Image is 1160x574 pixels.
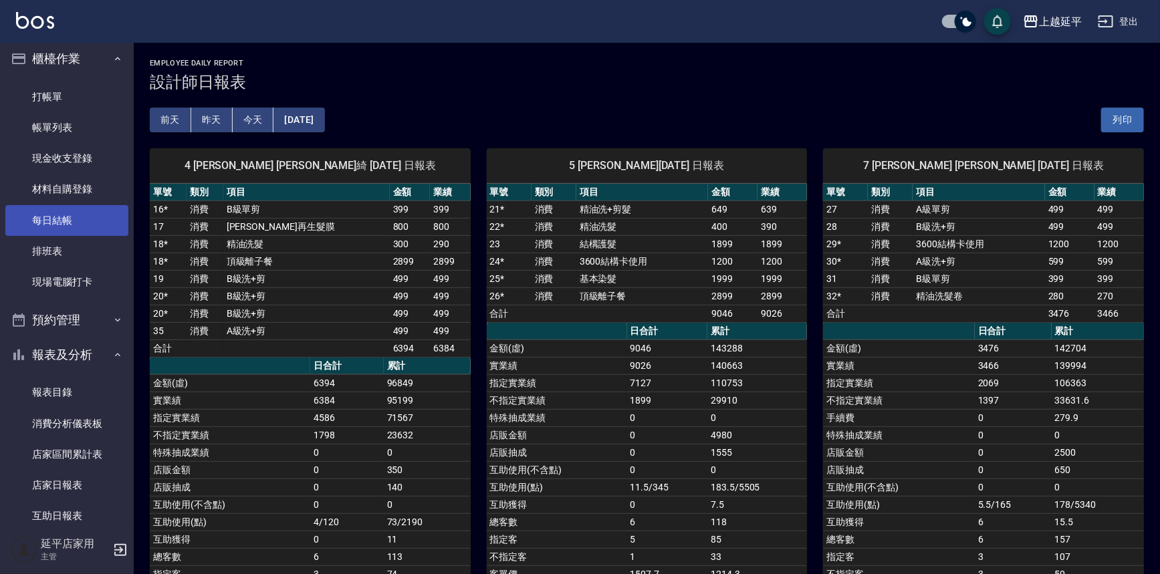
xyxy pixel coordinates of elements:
td: 800 [430,218,471,235]
td: 消費 [187,305,223,322]
td: 店販金額 [150,461,310,478]
button: 前天 [150,108,191,132]
td: 399 [1094,270,1144,287]
td: 指定實業績 [487,374,627,392]
td: 499 [390,270,430,287]
td: 33 [707,548,807,565]
td: 3466 [1094,305,1144,322]
td: 6384 [430,339,471,357]
td: 73/2190 [384,513,471,531]
td: 400 [708,218,758,235]
td: 0 [627,461,708,478]
th: 金額 [390,184,430,201]
th: 日合計 [310,357,384,375]
td: 0 [975,426,1052,444]
td: 互助獲得 [150,531,310,548]
th: 業績 [430,184,471,201]
td: 0 [627,409,708,426]
td: 143288 [707,339,807,357]
td: 15.5 [1052,513,1144,531]
th: 累計 [707,323,807,340]
td: 2500 [1052,444,1144,461]
td: 29910 [707,392,807,409]
td: 指定客 [823,548,975,565]
td: 消費 [868,270,913,287]
td: 95199 [384,392,471,409]
th: 類別 [532,184,576,201]
td: 合計 [823,305,868,322]
a: 店家日報表 [5,470,128,500]
td: 0 [310,444,384,461]
td: 9026 [627,357,708,374]
td: 599 [1045,253,1094,270]
a: 消費分析儀表板 [5,408,128,439]
td: 85 [707,531,807,548]
td: 2899 [708,287,758,305]
td: 精油洗髮卷 [913,287,1044,305]
td: 6 [310,548,384,565]
td: 消費 [868,287,913,305]
td: 11 [384,531,471,548]
td: 6394 [310,374,384,392]
td: 499 [1045,200,1094,218]
td: 499 [1094,200,1144,218]
button: 報表及分析 [5,337,128,372]
td: 3 [975,548,1052,565]
td: 499 [390,305,430,322]
td: B級洗+剪 [223,287,390,305]
td: 互助使用(點) [150,513,310,531]
td: 消費 [532,218,576,235]
h3: 設計師日報表 [150,73,1144,92]
td: 142704 [1052,339,1144,357]
td: 1200 [708,253,758,270]
td: 0 [975,461,1052,478]
td: 不指定客 [487,548,627,565]
div: 上越延平 [1039,13,1082,30]
td: 頂級離子餐 [576,287,708,305]
button: 上越延平 [1018,8,1087,35]
td: 實業績 [150,392,310,409]
td: 71567 [384,409,471,426]
td: 互助獲得 [487,496,627,513]
a: 28 [826,221,837,232]
td: 消費 [187,235,223,253]
td: 399 [390,200,430,218]
h2: Employee Daily Report [150,59,1144,67]
td: 總客數 [487,513,627,531]
td: 390 [758,218,807,235]
td: 消費 [187,200,223,218]
td: 互助使用(點) [487,478,627,496]
td: 不指定實業績 [487,392,627,409]
h5: 延平店家用 [41,537,109,551]
td: 6394 [390,339,430,357]
button: 登出 [1092,9,1144,34]
td: 23632 [384,426,471,444]
td: 9046 [708,305,758,322]
th: 累計 [1052,323,1144,340]
a: 19 [153,273,164,284]
a: 17 [153,221,164,232]
td: 499 [430,287,471,305]
td: 店販抽成 [150,478,310,496]
td: A級單剪 [913,200,1044,218]
th: 業績 [1094,184,1144,201]
td: 指定實業績 [823,374,975,392]
td: 頂級離子餐 [223,253,390,270]
td: 消費 [187,322,223,339]
td: 0 [310,496,384,513]
td: 6 [627,513,708,531]
td: 金額(虛) [823,339,975,357]
td: 3476 [975,339,1052,357]
td: 178/5340 [1052,496,1144,513]
th: 單號 [823,184,868,201]
td: 精油洗髮 [576,218,708,235]
td: 1999 [758,270,807,287]
td: 183.5/5505 [707,478,807,496]
td: 基本染髮 [576,270,708,287]
td: 消費 [187,218,223,235]
td: 0 [310,531,384,548]
td: 499 [430,322,471,339]
a: 23 [490,239,501,249]
td: 639 [758,200,807,218]
td: 0 [384,444,471,461]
